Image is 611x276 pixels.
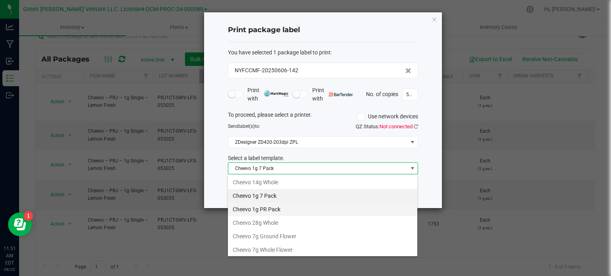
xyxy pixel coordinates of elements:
li: Cheevo 28g Whole [228,216,417,230]
span: Cheevo 1g 7 Pack [228,163,408,174]
span: label(s) [239,124,255,129]
span: ZDesigner ZD420-203dpi ZPL [228,137,408,148]
span: Send to: [228,124,260,129]
li: Cheevo 1g PR Pack [228,203,417,216]
span: Not connected [379,124,413,129]
img: bartender.png [329,93,353,97]
span: QZ Status: [356,124,418,129]
h4: Print package label [228,25,418,35]
span: Print with [312,86,353,103]
label: Use network devices [357,112,418,121]
li: Cheevo 14g Whole [228,176,417,189]
div: Select a label template. [222,154,424,162]
img: mark_magic_cybra.png [264,91,288,97]
li: Cheevo 7g Whole Flower [228,243,417,257]
span: NYFCCMF-20250606-142 [235,66,298,75]
span: You have selected 1 package label to print [228,49,331,56]
span: Print with [247,86,288,103]
iframe: Resource center unread badge [23,211,33,221]
div: : [228,48,418,57]
div: To proceed, please select a printer. [222,111,424,123]
iframe: Resource center [8,212,32,236]
li: Cheevo 1g 7 Pack [228,189,417,203]
span: No. of copies [366,91,398,97]
li: Cheevo 7g Ground Flower [228,230,417,243]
